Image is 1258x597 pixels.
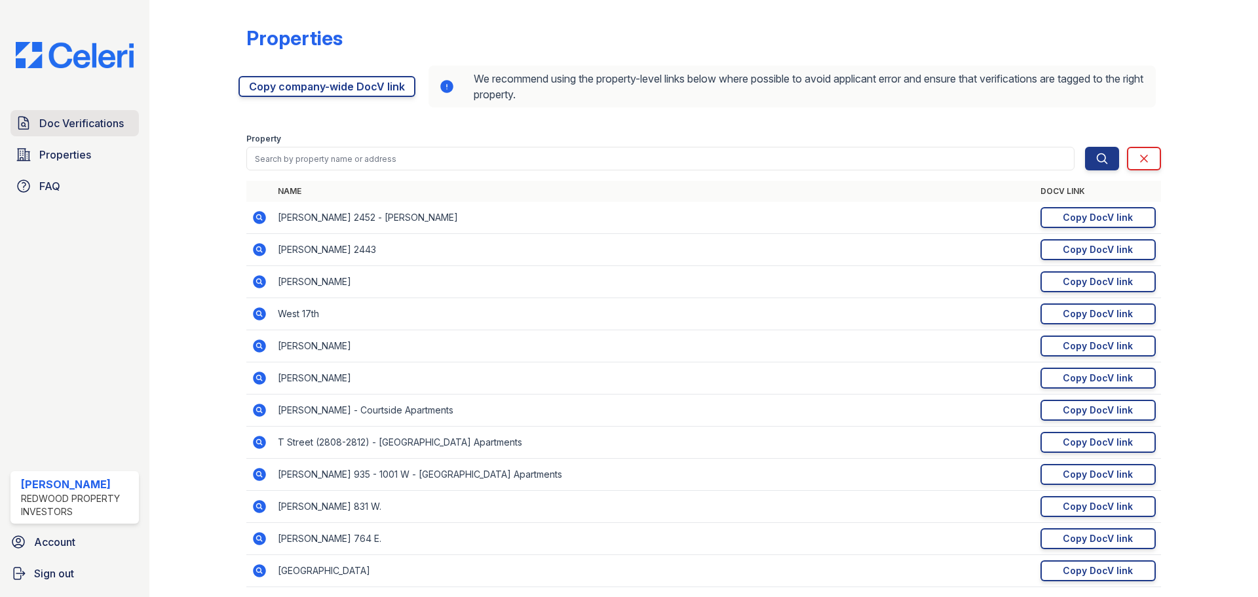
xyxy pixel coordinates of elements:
label: Property [246,134,281,144]
span: FAQ [39,178,60,194]
td: [PERSON_NAME] [273,330,1035,362]
a: Copy DocV link [1040,336,1156,356]
td: [GEOGRAPHIC_DATA] [273,555,1035,587]
a: Copy company-wide DocV link [238,76,415,97]
div: Copy DocV link [1063,339,1133,353]
td: [PERSON_NAME] 831 W. [273,491,1035,523]
a: Sign out [5,560,144,587]
a: FAQ [10,173,139,199]
a: Copy DocV link [1040,464,1156,485]
div: Copy DocV link [1063,211,1133,224]
a: Copy DocV link [1040,560,1156,581]
a: Copy DocV link [1040,368,1156,389]
td: [PERSON_NAME] 2443 [273,234,1035,266]
td: [PERSON_NAME] [273,266,1035,298]
a: Copy DocV link [1040,432,1156,453]
td: [PERSON_NAME] 935 - 1001 W - [GEOGRAPHIC_DATA] Apartments [273,459,1035,491]
td: West 17th [273,298,1035,330]
img: CE_Logo_Blue-a8612792a0a2168367f1c8372b55b34899dd931a85d93a1a3d3e32e68fde9ad4.png [5,42,144,68]
input: Search by property name or address [246,147,1075,170]
div: Copy DocV link [1063,275,1133,288]
a: Copy DocV link [1040,528,1156,549]
a: Doc Verifications [10,110,139,136]
a: Copy DocV link [1040,496,1156,517]
a: Copy DocV link [1040,207,1156,228]
a: Account [5,529,144,555]
td: [PERSON_NAME] 2452 - [PERSON_NAME] [273,202,1035,234]
div: Copy DocV link [1063,468,1133,481]
div: Copy DocV link [1063,372,1133,385]
div: Copy DocV link [1063,436,1133,449]
span: Doc Verifications [39,115,124,131]
div: Copy DocV link [1063,500,1133,513]
a: Copy DocV link [1040,239,1156,260]
span: Account [34,534,75,550]
div: Copy DocV link [1063,564,1133,577]
div: Redwood Property Investors [21,492,134,518]
span: Properties [39,147,91,163]
div: Properties [246,26,343,50]
th: Name [273,181,1035,202]
div: Copy DocV link [1063,404,1133,417]
td: [PERSON_NAME] - Courtside Apartments [273,395,1035,427]
div: Copy DocV link [1063,243,1133,256]
a: Copy DocV link [1040,303,1156,324]
span: Sign out [34,566,74,581]
div: Copy DocV link [1063,307,1133,320]
a: Properties [10,142,139,168]
a: Copy DocV link [1040,400,1156,421]
td: [PERSON_NAME] 764 E. [273,523,1035,555]
th: DocV Link [1035,181,1161,202]
div: Copy DocV link [1063,532,1133,545]
a: Copy DocV link [1040,271,1156,292]
td: [PERSON_NAME] [273,362,1035,395]
td: T Street (2808-2812) - [GEOGRAPHIC_DATA] Apartments [273,427,1035,459]
div: We recommend using the property-level links below where possible to avoid applicant error and ens... [429,66,1156,107]
div: [PERSON_NAME] [21,476,134,492]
